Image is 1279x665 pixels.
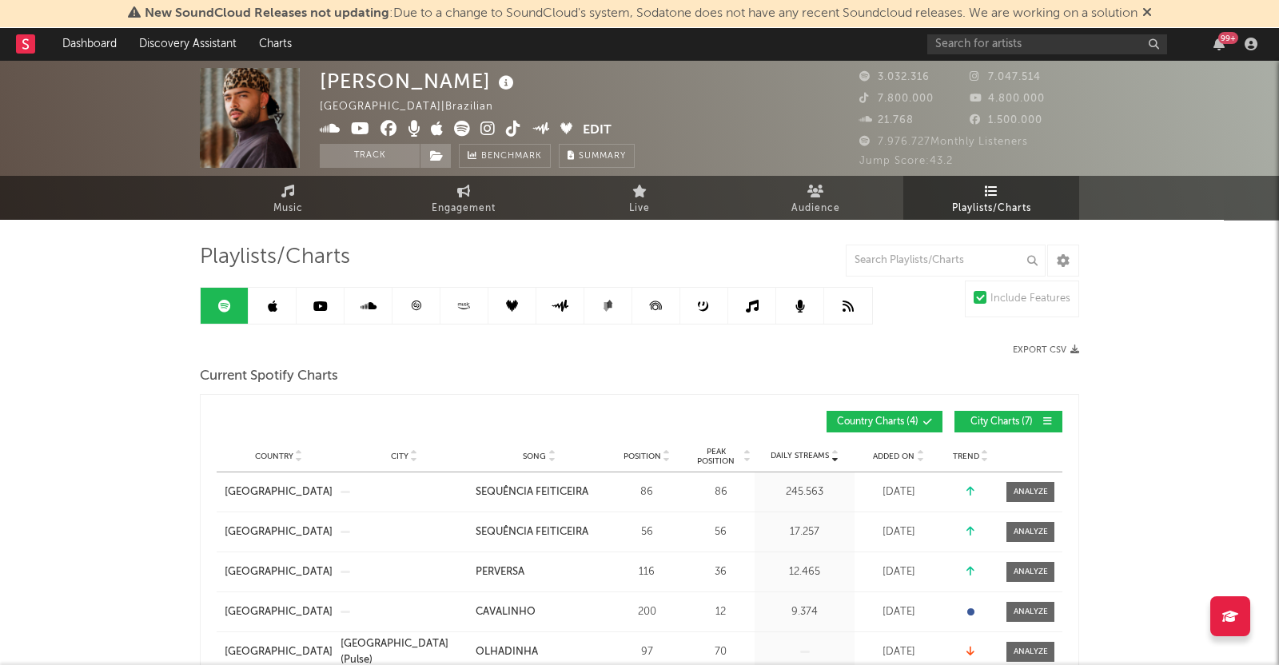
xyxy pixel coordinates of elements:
[1218,32,1238,44] div: 99 +
[970,72,1041,82] span: 7.047.514
[771,450,829,462] span: Daily Streams
[552,176,727,220] a: Live
[579,152,626,161] span: Summary
[759,604,851,620] div: 9.374
[990,289,1070,309] div: Include Features
[1142,7,1152,20] span: Dismiss
[476,604,536,620] div: CAVALINHO
[859,524,938,540] div: [DATE]
[759,524,851,540] div: 17.257
[583,121,612,141] button: Edit
[559,144,635,168] button: Summary
[320,68,518,94] div: [PERSON_NAME]
[432,199,496,218] span: Engagement
[954,411,1062,432] button: City Charts(7)
[200,176,376,220] a: Music
[376,176,552,220] a: Engagement
[1013,345,1079,355] button: Export CSV
[970,115,1042,125] span: 1.500.000
[759,564,851,580] div: 12.465
[200,248,350,267] span: Playlists/Charts
[225,604,333,620] a: [GEOGRAPHIC_DATA]
[691,484,751,500] div: 86
[727,176,903,220] a: Audience
[320,98,512,117] div: [GEOGRAPHIC_DATA] | Brazilian
[476,564,524,580] div: PERVERSA
[481,147,542,166] span: Benchmark
[846,245,1046,277] input: Search Playlists/Charts
[859,484,938,500] div: [DATE]
[476,604,603,620] a: CAVALINHO
[903,176,1079,220] a: Playlists/Charts
[970,94,1045,104] span: 4.800.000
[200,367,338,386] span: Current Spotify Charts
[225,564,333,580] a: [GEOGRAPHIC_DATA]
[859,115,914,125] span: 21.768
[691,524,751,540] div: 56
[255,452,293,461] span: Country
[476,564,603,580] a: PERVERSA
[859,644,938,660] div: [DATE]
[611,644,683,660] div: 97
[611,484,683,500] div: 86
[859,137,1028,147] span: 7.976.727 Monthly Listeners
[273,199,303,218] span: Music
[629,199,650,218] span: Live
[859,72,930,82] span: 3.032.316
[873,452,914,461] span: Added On
[837,417,918,427] span: Country Charts ( 4 )
[523,452,546,461] span: Song
[691,447,741,466] span: Peak Position
[859,156,953,166] span: Jump Score: 43.2
[859,564,938,580] div: [DATE]
[1213,38,1225,50] button: 99+
[459,144,551,168] a: Benchmark
[320,144,420,168] button: Track
[476,644,603,660] a: OLHADINHA
[476,484,588,500] div: SEQUÊNCIA FEITICEIRA
[624,452,661,461] span: Position
[827,411,942,432] button: Country Charts(4)
[759,484,851,500] div: 245.563
[225,644,333,660] a: [GEOGRAPHIC_DATA]
[391,452,408,461] span: City
[611,564,683,580] div: 116
[476,524,603,540] a: SEQUÊNCIA FEITICEIRA
[128,28,248,60] a: Discovery Assistant
[476,524,588,540] div: SEQUÊNCIA FEITICEIRA
[225,484,333,500] a: [GEOGRAPHIC_DATA]
[145,7,1138,20] span: : Due to a change to SoundCloud's system, Sodatone does not have any recent Soundcloud releases. ...
[611,524,683,540] div: 56
[859,604,938,620] div: [DATE]
[952,199,1031,218] span: Playlists/Charts
[927,34,1167,54] input: Search for artists
[476,644,538,660] div: OLHADINHA
[691,564,751,580] div: 36
[248,28,303,60] a: Charts
[476,484,603,500] a: SEQUÊNCIA FEITICEIRA
[965,417,1038,427] span: City Charts ( 7 )
[859,94,934,104] span: 7.800.000
[145,7,389,20] span: New SoundCloud Releases not updating
[691,644,751,660] div: 70
[691,604,751,620] div: 12
[791,199,840,218] span: Audience
[611,604,683,620] div: 200
[953,452,979,461] span: Trend
[51,28,128,60] a: Dashboard
[225,524,333,540] a: [GEOGRAPHIC_DATA]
